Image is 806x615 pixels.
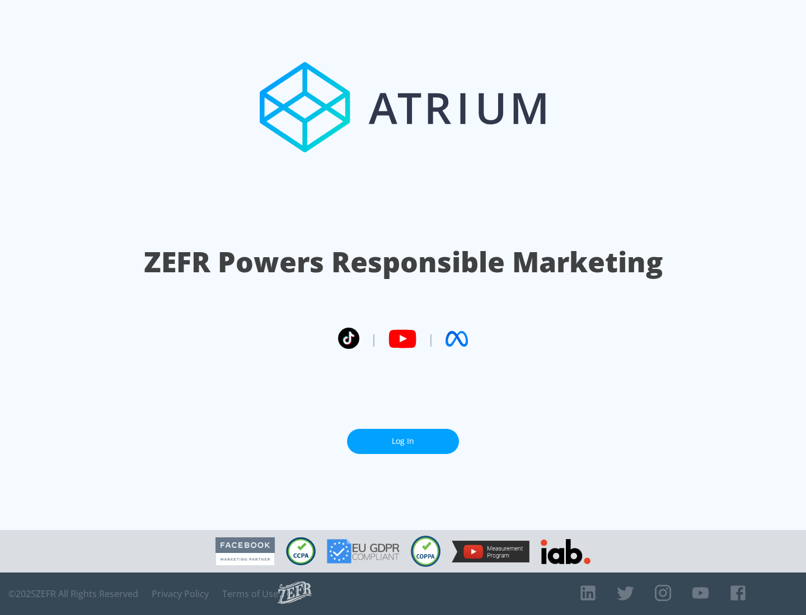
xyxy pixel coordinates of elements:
a: Log In [347,429,459,454]
span: | [428,330,434,347]
img: IAB [541,539,591,564]
a: Privacy Policy [152,588,209,599]
h1: ZEFR Powers Responsible Marketing [144,243,663,281]
img: CCPA Compliant [286,537,316,565]
a: Terms of Use [222,588,278,599]
span: © 2025 ZEFR All Rights Reserved [8,588,138,599]
img: Facebook Marketing Partner [215,537,275,566]
img: YouTube Measurement Program [452,541,529,562]
span: | [371,330,377,347]
img: GDPR Compliant [327,539,400,564]
img: COPPA Compliant [411,536,441,567]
